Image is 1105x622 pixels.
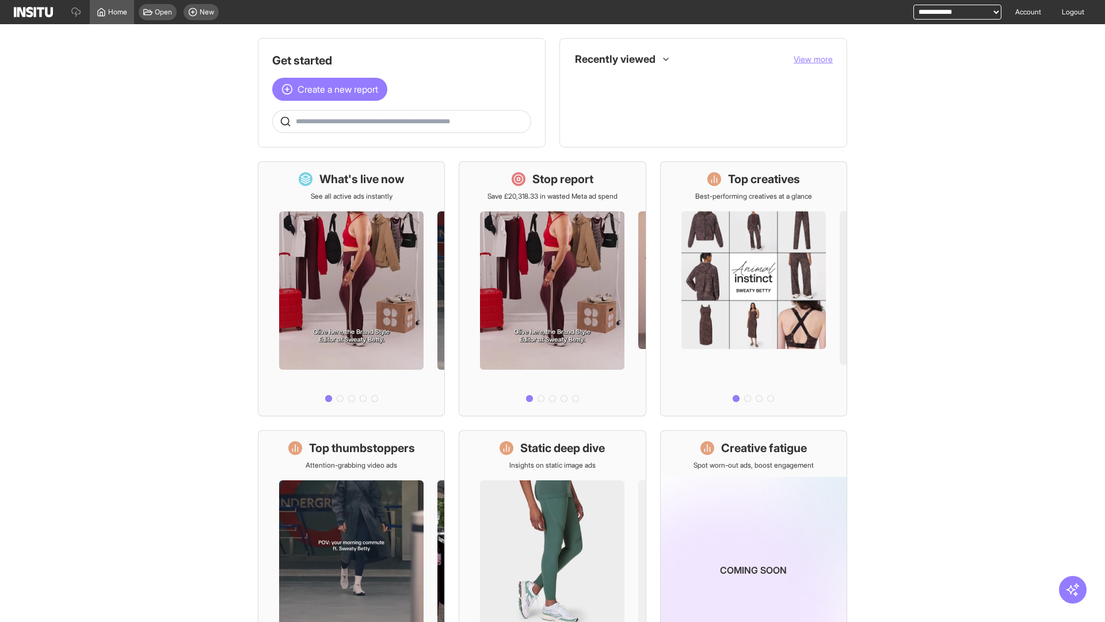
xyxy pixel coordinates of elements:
[14,7,53,17] img: Logo
[258,161,445,416] a: What's live nowSee all active ads instantly
[459,161,646,416] a: Stop reportSave £20,318.33 in wasted Meta ad spend
[272,78,387,101] button: Create a new report
[520,440,605,456] h1: Static deep dive
[306,461,397,470] p: Attention-grabbing video ads
[155,7,172,17] span: Open
[309,440,415,456] h1: Top thumbstoppers
[487,192,618,201] p: Save £20,318.33 in wasted Meta ad spend
[108,7,127,17] span: Home
[319,171,405,187] h1: What's live now
[298,82,378,96] span: Create a new report
[660,161,847,416] a: Top creativesBest-performing creatives at a glance
[728,171,800,187] h1: Top creatives
[200,7,214,17] span: New
[311,192,393,201] p: See all active ads instantly
[794,54,833,65] button: View more
[695,192,812,201] p: Best-performing creatives at a glance
[794,54,833,64] span: View more
[509,461,596,470] p: Insights on static image ads
[532,171,593,187] h1: Stop report
[272,52,531,69] h1: Get started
